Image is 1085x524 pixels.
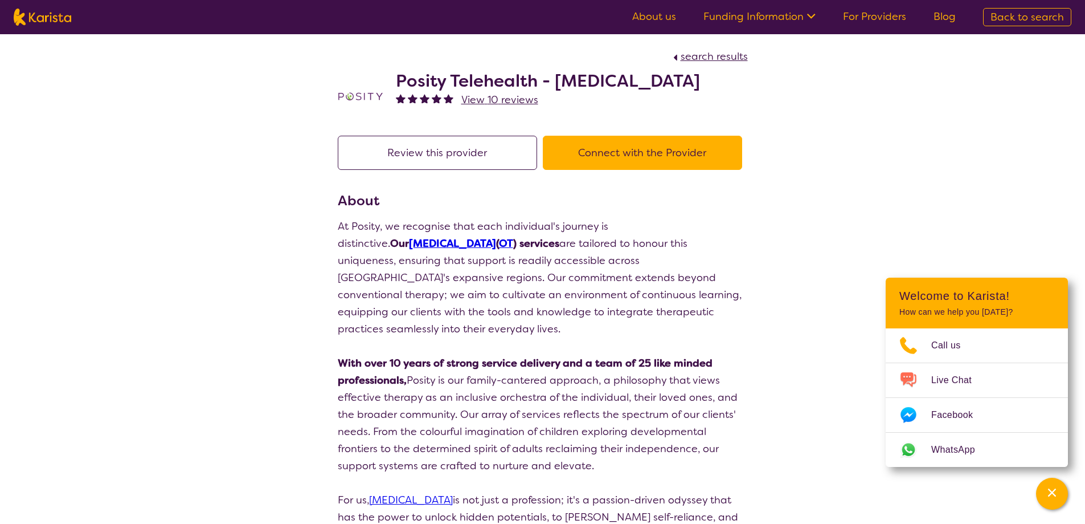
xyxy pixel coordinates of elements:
[338,136,537,170] button: Review this provider
[931,407,986,424] span: Facebook
[886,433,1068,467] a: Web link opens in a new tab.
[499,237,513,250] a: OT
[931,372,985,389] span: Live Chat
[338,190,748,211] h3: About
[338,146,543,160] a: Review this provider
[703,10,816,23] a: Funding Information
[843,10,906,23] a: For Providers
[14,9,71,26] img: Karista logo
[931,337,975,354] span: Call us
[396,94,406,103] img: fullstar
[396,71,700,91] h2: Posity Telehealth - [MEDICAL_DATA]
[338,218,748,338] p: At Posity, we recognise that each individual's journey is distinctive. are tailored to honour thi...
[409,237,496,250] a: [MEDICAL_DATA]
[933,10,956,23] a: Blog
[408,94,417,103] img: fullstar
[338,356,713,387] strong: With over 10 years of strong service delivery and a team of 25 like minded professionals,
[990,10,1064,24] span: Back to search
[338,74,383,119] img: t1bslo80pcylnzwjhndq.png
[681,50,748,63] span: search results
[461,93,538,107] span: View 10 reviews
[632,10,676,23] a: About us
[899,307,1054,317] p: How can we help you [DATE]?
[390,237,559,250] strong: Our ( ) services
[369,493,453,507] a: [MEDICAL_DATA]
[338,355,748,474] p: Posity is our family-cantered approach, a philosophy that views effective therapy as an inclusive...
[543,136,742,170] button: Connect with the Provider
[670,50,748,63] a: search results
[886,278,1068,467] div: Channel Menu
[886,328,1068,467] ul: Choose channel
[543,146,748,160] a: Connect with the Provider
[461,91,538,108] a: View 10 reviews
[1036,478,1068,510] button: Channel Menu
[420,94,429,103] img: fullstar
[931,441,989,458] span: WhatsApp
[432,94,441,103] img: fullstar
[899,289,1054,303] h2: Welcome to Karista!
[444,94,453,103] img: fullstar
[983,8,1071,26] a: Back to search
